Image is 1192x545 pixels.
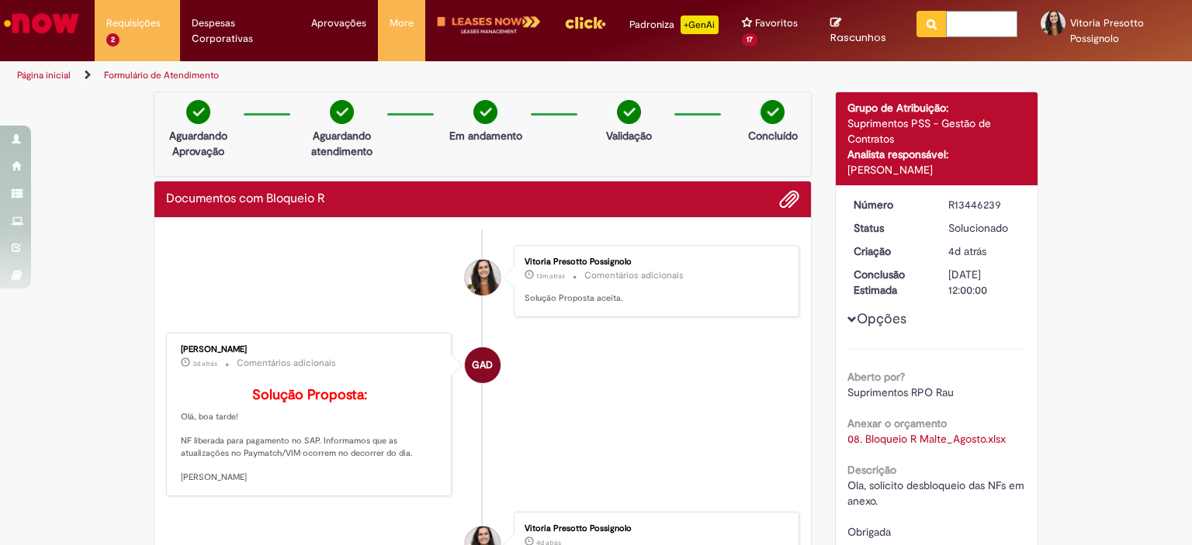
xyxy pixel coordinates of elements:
span: Despesas Corporativas [192,16,288,47]
b: Aberto por? [847,370,905,384]
p: +GenAi [681,16,719,34]
p: Em andamento [449,128,522,143]
h2: Documentos com Bloqueio R Histórico de tíquete [166,192,325,206]
time: 27/08/2025 18:25:50 [192,359,217,368]
a: Formulário de Atendimento [104,69,219,81]
dt: Status [842,220,937,236]
a: Rascunhos [830,16,893,45]
span: Requisições [106,16,161,31]
b: Descrição [847,463,896,477]
span: 3d atrás [192,359,217,368]
div: 25/08/2025 21:27:00 [948,243,1020,259]
span: 17 [742,33,757,47]
div: [DATE] 12:00:00 [948,267,1020,298]
span: Favoritos [755,16,798,31]
span: Suprimentos RPO Rau [847,385,954,399]
span: 2 [106,33,120,47]
ul: Trilhas de página [12,61,783,90]
p: Olá, boa tarde! NF liberada para pagamento no SAP. Informamos que as atualizações no Paymatch/VIM... [181,388,439,484]
span: Aprovações [311,16,366,31]
img: logo-leases-transp-branco.png [437,16,541,35]
span: 4d atrás [948,244,986,258]
span: Vitoria Presotto Possignolo [1070,16,1144,45]
span: Rascunhos [830,30,886,45]
dt: Criação [842,243,937,259]
img: check-circle-green.png [330,100,354,124]
b: Solução Proposta: [252,386,367,404]
b: Anexar o orçamento [847,416,947,430]
img: check-circle-green.png [473,100,497,124]
div: Solucionado [948,220,1020,236]
p: Concluído [748,128,798,143]
div: Suprimentos PSS - Gestão de Contratos [847,116,1027,147]
button: Pesquisar [917,11,947,37]
div: Padroniza [629,16,719,34]
div: [PERSON_NAME] [181,345,439,354]
span: More [390,16,414,31]
div: Analista responsável: [847,147,1027,162]
small: Comentários adicionais [584,269,684,282]
div: Vitoria Presotto Possignolo [525,257,783,267]
div: Vitoria Presotto Possignolo [525,524,783,533]
small: Comentários adicionais [237,357,336,370]
div: [PERSON_NAME] [847,162,1027,178]
dt: Conclusão Estimada [842,267,937,298]
p: Validação [606,128,652,143]
span: 13m atrás [536,271,565,281]
button: Adicionar anexos [779,189,799,209]
p: Aguardando Aprovação [161,128,236,159]
p: Solução Proposta aceita. [525,292,783,305]
p: Aguardando atendimento [304,128,379,159]
a: Página inicial [17,69,71,81]
time: 25/08/2025 21:27:00 [948,244,986,258]
div: Grupo de Atribuição: [847,100,1027,116]
span: GAD [472,347,493,384]
img: check-circle-green.png [186,100,210,124]
div: R13446239 [948,197,1020,212]
dt: Número [842,197,937,212]
a: Download de 08. Bloqueio R Malte_Agosto.xlsx [847,432,1006,446]
img: ServiceNow [2,8,81,39]
img: click_logo_yellow_360x200.png [564,11,606,34]
img: check-circle-green.png [617,100,641,124]
img: check-circle-green.png [761,100,785,124]
time: 29/08/2025 18:53:48 [536,271,565,281]
div: Vitoria Presotto Possignolo [465,260,501,295]
div: Gabriela Alves De Souza [465,347,501,383]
